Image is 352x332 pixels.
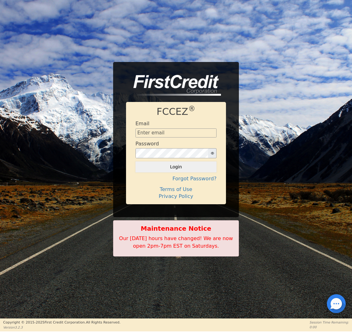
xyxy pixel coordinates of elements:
[117,224,235,233] b: Maintenance Notice
[135,193,217,199] h4: Privacy Policy
[135,161,217,172] button: Login
[135,121,149,127] h4: Email
[86,320,120,324] span: All Rights Reserved.
[119,235,233,249] span: Our [DATE] hours have changed! We are now open 2pm-7pm EST on Saturdays.
[135,106,217,118] h1: FCCEZ
[135,186,217,192] h4: Terms of Use
[135,141,159,147] h4: Password
[135,128,217,138] input: Enter email
[310,325,349,329] p: 0:00
[3,325,120,330] p: Version 3.2.3
[135,148,208,158] input: password
[126,75,221,96] img: logo-CMu_cnol.png
[135,176,217,182] h4: Forgot Password?
[3,320,120,325] p: Copyright © 2015- 2025 First Credit Corporation.
[188,104,195,113] sup: ®
[310,320,349,325] p: Session Time Remaining:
